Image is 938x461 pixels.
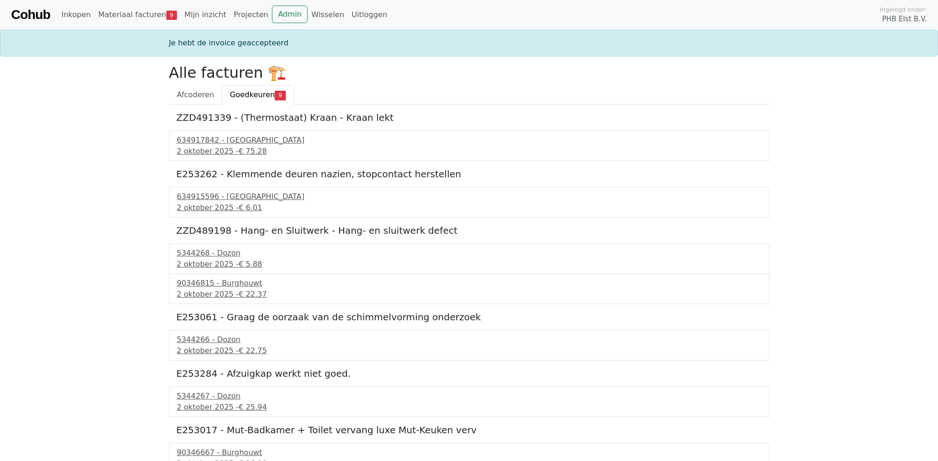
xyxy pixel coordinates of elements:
h5: E253262 - Klemmende deuren nazien, stopcontact herstellen [176,168,762,180]
a: Mijn inzicht [181,6,230,24]
div: 5344268 - Dozon [177,248,762,259]
a: 90346815 - Burghouwt2 oktober 2025 -€ 22.37 [177,278,762,300]
span: Ingelogd onder: [880,5,927,14]
h5: E253061 - Graag de oorzaak van de schimmelvorming onderzoek [176,311,762,323]
a: 5344268 - Dozon2 oktober 2025 -€ 5.88 [177,248,762,270]
a: Uitloggen [348,6,391,24]
div: 2 oktober 2025 - [177,289,762,300]
h5: ZZD491339 - (Thermostaat) Kraan - Kraan lekt [176,112,762,123]
div: 5344266 - Dozon [177,334,762,345]
div: 2 oktober 2025 - [177,345,762,356]
span: Goedkeuren [230,90,275,99]
h5: ZZD489198 - Hang- en Sluitwerk - Hang- en sluitwerk defect [176,225,762,236]
div: 90346667 - Burghouwt [177,447,762,458]
a: Afcoderen [169,85,222,105]
a: Admin [272,6,308,23]
a: 5344266 - Dozon2 oktober 2025 -€ 22.75 [177,334,762,356]
div: 5344267 - Dozon [177,391,762,402]
span: Afcoderen [177,90,214,99]
span: € 75.28 [239,147,267,156]
span: € 6.01 [239,203,262,212]
span: € 22.75 [239,346,267,355]
span: 9 [275,91,285,100]
span: € 5.88 [239,260,262,268]
h5: E253284 - Afzuigkap werkt niet goed. [176,368,762,379]
a: 634915596 - [GEOGRAPHIC_DATA]2 oktober 2025 -€ 6.01 [177,191,762,213]
span: PHB Elst B.V. [882,14,927,25]
div: 634917842 - [GEOGRAPHIC_DATA] [177,135,762,146]
div: 2 oktober 2025 - [177,402,762,413]
h2: Alle facturen 🏗️ [169,64,769,81]
a: Wisselen [308,6,348,24]
div: 634915596 - [GEOGRAPHIC_DATA] [177,191,762,202]
div: 2 oktober 2025 - [177,202,762,213]
h5: E253017 - Mut-Badkamer + Toilet vervang luxe Mut-Keuken verv [176,424,762,436]
span: € 25.94 [239,403,267,411]
a: Projecten [230,6,272,24]
a: Inkopen [57,6,94,24]
a: 634917842 - [GEOGRAPHIC_DATA]2 oktober 2025 -€ 75.28 [177,135,762,157]
a: Goedkeuren9 [222,85,293,105]
span: € 22.37 [239,290,267,299]
a: Materiaal facturen9 [94,6,181,24]
div: 90346815 - Burghouwt [177,278,762,289]
a: 5344267 - Dozon2 oktober 2025 -€ 25.94 [177,391,762,413]
div: Je hebt de invoice geaccepteerd [164,37,775,49]
div: 2 oktober 2025 - [177,146,762,157]
span: 9 [166,11,177,20]
a: Cohub [11,4,50,26]
div: 2 oktober 2025 - [177,259,762,270]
